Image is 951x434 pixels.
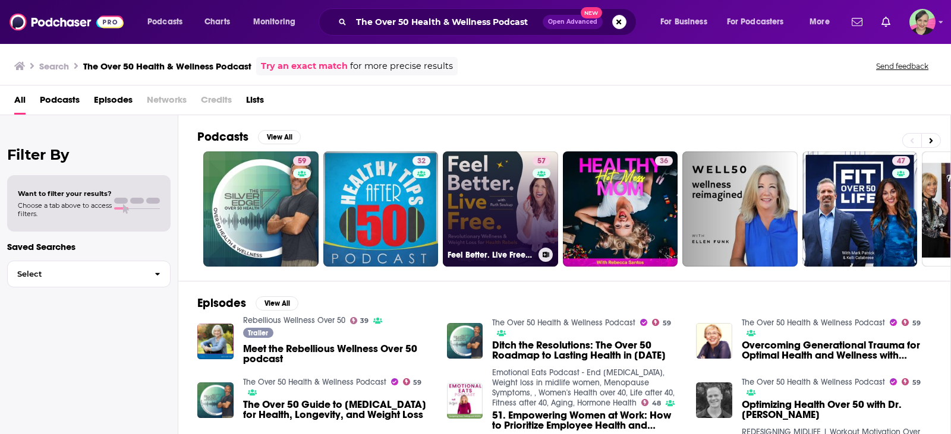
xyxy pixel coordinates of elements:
[909,9,936,35] span: Logged in as LizDVictoryBelt
[139,12,198,31] button: open menu
[7,146,171,163] h2: Filter By
[197,129,248,144] h2: Podcasts
[8,270,145,278] span: Select
[203,151,319,267] a: 59
[14,90,26,115] a: All
[696,323,732,359] img: Overcoming Generational Trauma for Optimal Health and Wellness with Judy Wilkins-Smith
[492,340,682,360] span: Ditch the Resolutions: The Over 50 Roadmap to Lasting Health in [DATE]
[902,378,921,385] a: 59
[417,156,426,167] span: 32
[492,410,682,430] a: 51. Empowering Women at Work: How to Prioritize Employee Health and Wellness {Menopause, Women’s ...
[412,156,430,166] a: 32
[492,318,635,328] a: The Over 50 Health & Wellness Podcast
[801,12,845,31] button: open menu
[533,156,550,166] a: 57
[563,151,678,267] a: 36
[147,14,182,30] span: Podcasts
[413,380,421,385] span: 59
[492,368,675,408] a: Emotional Eats Podcast - End Emotional Eating, Weight loss in midlife women, Menopause Symptoms, ...
[448,250,534,260] h3: Feel Better. Live Free. | Healthy Weight Loss & Wellness for Midlife Women
[18,189,112,198] span: Want to filter your results?
[243,315,345,325] a: Rebellious Wellness Over 50
[258,130,301,144] button: View All
[892,156,910,166] a: 47
[810,14,830,30] span: More
[663,321,671,326] span: 59
[447,323,483,359] img: Ditch the Resolutions: The Over 50 Roadmap to Lasting Health in 2025
[655,156,673,166] a: 36
[201,90,232,115] span: Credits
[147,90,187,115] span: Networks
[83,61,251,72] h3: The Over 50 Health & Wellness Podcast
[897,156,905,167] span: 47
[243,400,433,420] span: The Over 50 Guide to [MEDICAL_DATA] for Health, Longevity, and Weight Loss
[909,9,936,35] button: Show profile menu
[548,19,597,25] span: Open Advanced
[443,151,558,267] a: 57Feel Better. Live Free. | Healthy Weight Loss & Wellness for Midlife Women
[727,14,784,30] span: For Podcasters
[847,12,867,32] a: Show notifications dropdown
[18,201,112,218] span: Choose a tab above to access filters.
[360,318,369,324] span: 39
[243,344,433,364] a: Meet the Rebellious Wellness Over 50 podcast
[492,340,682,360] a: Ditch the Resolutions: The Over 50 Roadmap to Lasting Health in 2025
[204,14,230,30] span: Charts
[873,61,932,71] button: Send feedback
[537,156,546,167] span: 57
[350,59,453,73] span: for more precise results
[742,377,885,387] a: The Over 50 Health & Wellness Podcast
[742,400,931,420] span: Optimizing Health Over 50 with Dr. [PERSON_NAME]
[403,378,422,385] a: 59
[909,9,936,35] img: User Profile
[912,380,921,385] span: 59
[298,156,306,167] span: 59
[696,382,732,419] img: Optimizing Health Over 50 with Dr. Jeffrey Graham
[248,330,268,337] span: Trailer
[256,296,298,311] button: View All
[10,11,124,33] img: Podchaser - Follow, Share and Rate Podcasts
[902,319,921,326] a: 59
[912,321,921,326] span: 59
[197,12,237,31] a: Charts
[246,90,264,115] a: Lists
[243,400,433,420] a: The Over 50 Guide to Intermittent Fasting for Health, Longevity, and Weight Loss
[581,7,602,18] span: New
[197,296,298,311] a: EpisodesView All
[351,12,543,31] input: Search podcasts, credits, & more...
[877,12,895,32] a: Show notifications dropdown
[742,340,931,360] a: Overcoming Generational Trauma for Optimal Health and Wellness with Judy Wilkins-Smith
[742,340,931,360] span: Overcoming Generational Trauma for Optimal Health and Wellness with [PERSON_NAME]
[802,151,918,267] a: 47
[197,382,234,419] img: The Over 50 Guide to Intermittent Fasting for Health, Longevity, and Weight Loss
[197,296,246,311] h2: Episodes
[245,12,311,31] button: open menu
[660,156,668,167] span: 36
[94,90,133,115] a: Episodes
[7,261,171,287] button: Select
[243,377,386,387] a: The Over 50 Health & Wellness Podcast
[652,319,671,326] a: 59
[323,151,439,267] a: 32
[447,383,483,419] img: 51. Empowering Women at Work: How to Prioritize Employee Health and Wellness {Menopause, Women’s ...
[543,15,603,29] button: Open AdvancedNew
[742,318,885,328] a: The Over 50 Health & Wellness Podcast
[719,12,801,31] button: open menu
[197,324,234,360] a: Meet the Rebellious Wellness Over 50 podcast
[39,61,69,72] h3: Search
[40,90,80,115] span: Podcasts
[742,400,931,420] a: Optimizing Health Over 50 with Dr. Jeffrey Graham
[7,241,171,252] p: Saved Searches
[652,12,722,31] button: open menu
[253,14,295,30] span: Monitoring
